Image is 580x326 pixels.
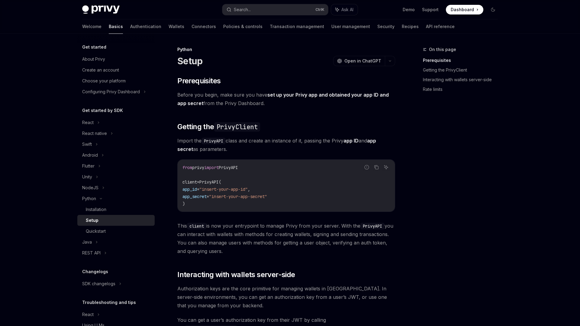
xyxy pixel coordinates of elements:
[429,46,456,53] span: On this page
[177,91,395,107] span: Before you begin, make sure you have from the Privy Dashboard.
[363,163,371,171] button: Report incorrect code
[82,280,115,287] div: SDK changelogs
[488,5,498,14] button: Toggle dark mode
[82,77,126,85] div: Choose your platform
[86,217,98,224] div: Setup
[423,75,503,85] a: Interacting with wallets server-side
[422,7,439,13] a: Support
[360,223,385,229] code: PrivyAPI
[77,226,155,237] a: Quickstart
[331,19,370,34] a: User management
[451,7,474,13] span: Dashboard
[77,54,155,65] a: About Privy
[192,19,216,34] a: Connectors
[177,76,221,86] span: Prerequisites
[223,19,263,34] a: Policies & controls
[82,195,96,202] div: Python
[86,206,106,213] div: Installation
[82,173,92,181] div: Unity
[423,65,503,75] a: Getting the PrivyClient
[199,179,221,185] span: PrivyAPI(
[82,152,98,159] div: Android
[204,165,219,170] span: import
[343,138,359,144] strong: app ID
[403,7,415,13] a: Demo
[177,284,395,310] span: Authorization keys are the core primitive for managing wallets in [GEOGRAPHIC_DATA]. In server-si...
[382,163,390,171] button: Ask AI
[77,65,155,75] a: Create an account
[82,107,123,114] h5: Get started by SDK
[234,6,251,13] div: Search...
[207,194,209,199] span: =
[182,194,207,199] span: app_secret
[197,179,199,185] span: =
[109,19,123,34] a: Basics
[426,19,455,34] a: API reference
[82,299,136,306] h5: Troubleshooting and tips
[177,56,202,66] h1: Setup
[82,88,140,95] div: Configuring Privy Dashboard
[177,136,395,153] span: Import the class and create an instance of it, passing the Privy and as parameters.
[177,270,295,280] span: Interacting with wallets server-side
[372,163,380,171] button: Copy the contents from the code block
[82,66,119,74] div: Create an account
[82,119,94,126] div: React
[82,19,101,34] a: Welcome
[446,5,483,14] a: Dashboard
[182,179,197,185] span: client
[402,19,419,34] a: Recipes
[182,201,185,206] span: )
[82,311,94,318] div: React
[177,46,395,53] div: Python
[199,187,248,192] span: "insert-your-app-id"
[130,19,161,34] a: Authentication
[192,165,204,170] span: privy
[82,141,92,148] div: Swift
[315,7,324,12] span: Ctrl K
[341,7,353,13] span: Ask AI
[187,223,206,229] code: client
[169,19,184,34] a: Wallets
[182,165,192,170] span: from
[331,4,358,15] button: Ask AI
[82,249,101,257] div: REST API
[77,204,155,215] a: Installation
[219,165,238,170] span: PrivyAPI
[222,4,328,15] button: Search...CtrlK
[197,187,199,192] span: =
[82,238,92,246] div: Java
[377,19,395,34] a: Security
[201,138,226,144] code: PrivyAPI
[182,187,197,192] span: app_id
[177,122,260,132] span: Getting the
[77,75,155,86] a: Choose your platform
[209,194,267,199] span: "insert-your-app-secret"
[82,184,98,191] div: NodeJS
[270,19,324,34] a: Transaction management
[82,268,108,275] h5: Changelogs
[333,56,385,66] button: Open in ChatGPT
[82,56,105,63] div: About Privy
[82,162,95,170] div: Flutter
[423,56,503,65] a: Prerequisites
[82,43,106,51] h5: Get started
[423,85,503,94] a: Rate limits
[86,228,106,235] div: Quickstart
[177,92,389,107] a: set up your Privy app and obtained your app ID and app secret
[248,187,250,192] span: ,
[214,122,260,132] code: PrivyClient
[177,222,395,255] span: This is now your entrypoint to manage Privy from your server. With the you can interact with wall...
[344,58,381,64] span: Open in ChatGPT
[82,130,107,137] div: React native
[77,215,155,226] a: Setup
[82,5,120,14] img: dark logo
